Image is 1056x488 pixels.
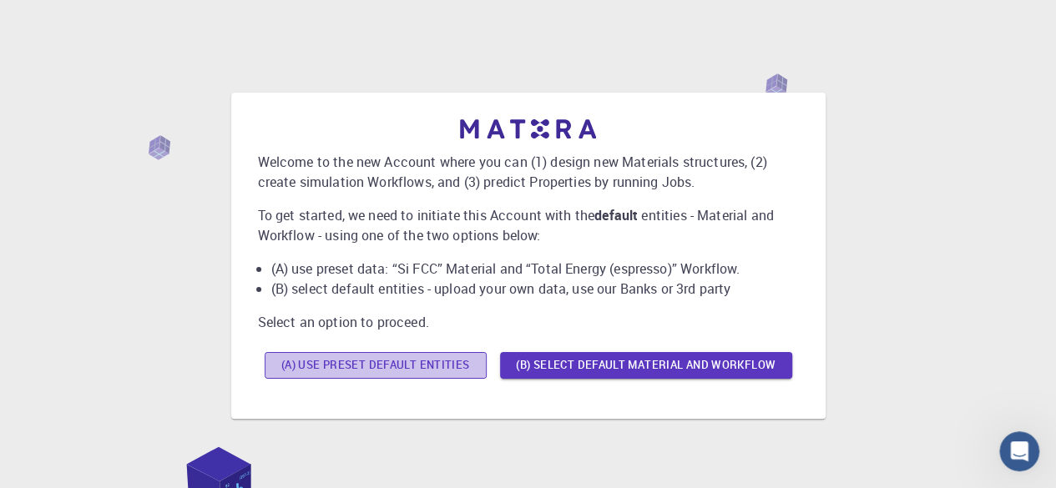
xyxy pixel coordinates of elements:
[265,352,487,379] button: (A) Use preset default entities
[258,312,799,332] p: Select an option to proceed.
[258,152,799,192] p: Welcome to the new Account where you can (1) design new Materials structures, (2) create simulati...
[460,119,597,138] img: logo
[271,279,799,299] li: (B) select default entities - upload your own data, use our Banks or 3rd party
[258,205,799,245] p: To get started, we need to initiate this Account with the entities - Material and Workflow - usin...
[999,431,1039,471] iframe: Intercom live chat
[500,352,792,379] button: (B) Select default material and workflow
[33,12,93,27] span: Support
[271,259,799,279] li: (A) use preset data: “Si FCC” Material and “Total Energy (espresso)” Workflow.
[594,206,638,224] b: default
